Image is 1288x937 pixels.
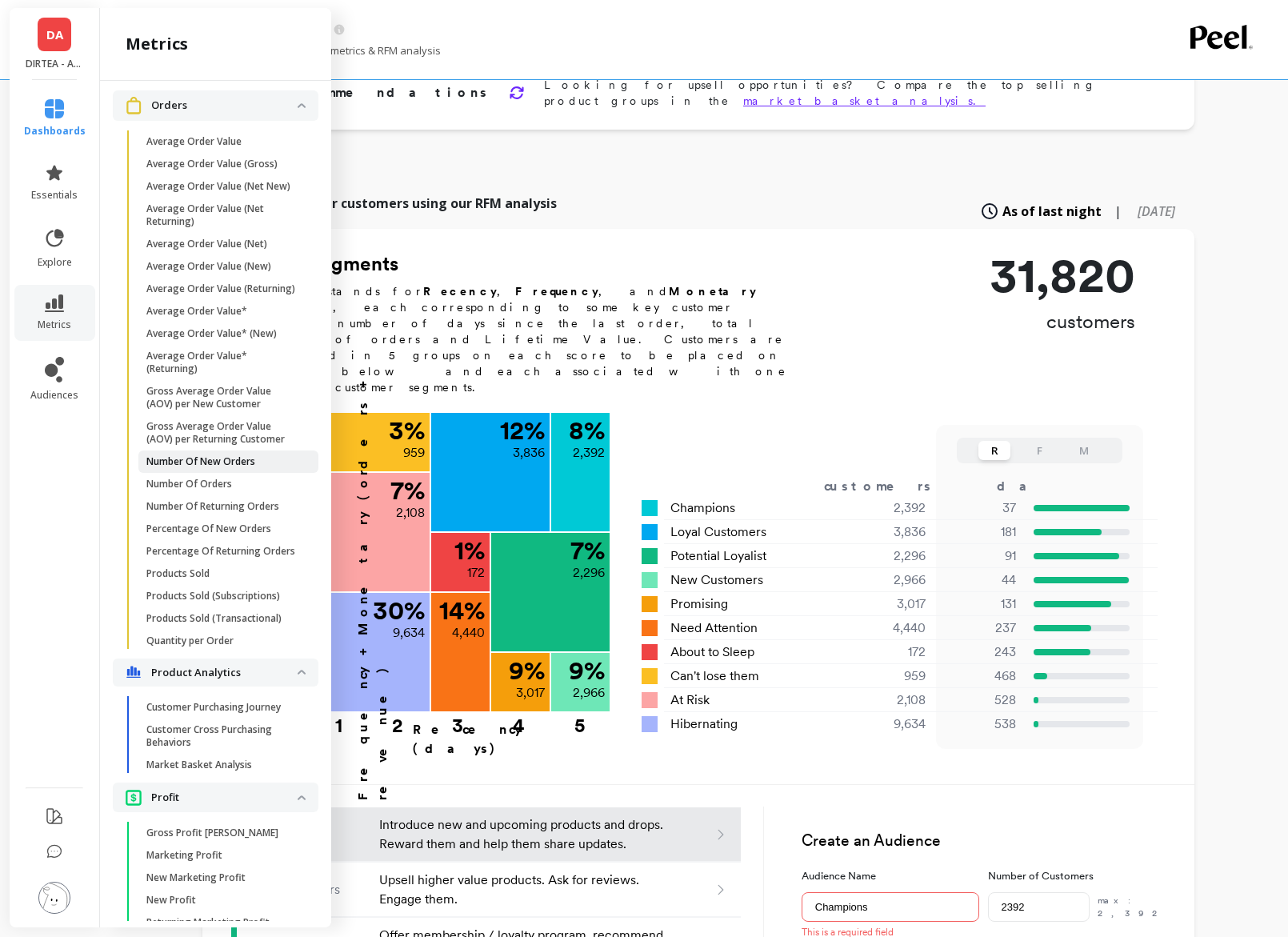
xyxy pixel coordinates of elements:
[146,701,281,714] p: Customer Purchasing Journey
[946,571,1016,590] p: 44
[390,478,425,503] p: 7 %
[38,882,70,914] img: profile picture
[670,643,754,662] span: About to Sleep
[454,538,485,563] p: 1 %
[452,623,485,643] p: 4,440
[573,563,605,583] p: 2,296
[126,97,142,114] img: navigation item icon
[978,441,1010,460] button: R
[396,503,425,523] p: 2,108
[743,94,986,107] a: market basket analysis.
[393,623,425,643] p: 9,634
[298,670,306,675] img: down caret icon
[670,715,738,734] span: Hibernating
[670,523,766,542] span: Loyal Customers
[379,871,666,909] p: Upsell higher value products. Ask for reviews. Engage them.
[38,256,72,269] span: explore
[30,389,78,402] span: audiences
[298,103,306,108] img: down caret icon
[569,658,605,683] p: 9 %
[831,619,946,638] div: 4,440
[670,691,710,710] span: At Risk
[670,667,759,686] span: Can't lose them
[24,125,86,138] span: dashboards
[824,477,954,496] div: customers
[831,499,946,518] div: 2,392
[146,158,278,170] p: Average Order Value (Gross)
[831,715,946,734] div: 9,634
[146,894,196,907] p: New Profit
[262,251,806,277] h2: RFM Segments
[146,545,295,558] p: Percentage Of Returning Orders
[126,666,142,679] img: navigation item icon
[500,418,545,443] p: 12 %
[802,892,979,922] input: e.g. Black friday
[802,868,979,884] label: Audience Name
[354,326,392,800] p: Frequency + Monetary (orders + revenue)
[831,595,946,614] div: 3,017
[146,590,280,603] p: Products Sold (Subscriptions)
[146,478,232,491] p: Number Of Orders
[573,683,605,703] p: 2,966
[262,283,806,395] p: RFM stands for , , and , each corresponding to some key customer trait: number of days since the ...
[988,868,1166,884] label: Number of Customers
[379,815,666,854] p: Introduce new and upcoming products and drops. Reward them and help them share updates.
[988,892,1090,922] input: e.g. 500
[946,619,1016,638] p: 237
[26,58,84,70] p: DIRTEA - Amazon
[146,180,290,193] p: Average Order Value (Net New)
[146,827,278,839] p: Gross Profit [PERSON_NAME]
[1002,202,1102,221] span: As of last night
[831,691,946,710] div: 2,108
[946,523,1016,542] p: 181
[146,260,271,273] p: Average Order Value (New)
[946,667,1016,686] p: 468
[403,443,425,462] p: 959
[146,385,299,410] p: Gross Average Order Value (AOV) per New Customer
[439,598,485,623] p: 14 %
[831,571,946,590] div: 2,966
[222,194,557,213] p: Explore all of your customers using our RFM analysis
[1098,894,1166,920] p: max: 2,392
[146,350,299,375] p: Average Order Value* (Returning)
[509,658,545,683] p: 9 %
[146,238,267,250] p: Average Order Value (Net)
[946,643,1016,662] p: 243
[990,309,1135,334] p: customers
[151,98,298,114] p: Orders
[569,418,605,443] p: 8 %
[831,667,946,686] div: 959
[146,916,270,929] p: Returning Marketing Profit
[413,720,610,759] p: Recency (days)
[38,318,71,331] span: metrics
[31,189,78,202] span: essentials
[802,830,1166,853] h3: Create an Audience
[373,598,425,623] p: 30 %
[146,135,242,148] p: Average Order Value
[146,612,282,625] p: Products Sold (Transactional)
[151,790,298,806] p: Profit
[831,547,946,566] div: 2,296
[427,713,488,729] div: 3
[670,595,728,614] span: Promising
[1068,441,1100,460] button: M
[515,285,598,298] b: Frequency
[146,635,234,647] p: Quantity per Order
[831,643,946,662] div: 172
[997,477,1062,496] div: days
[1023,441,1055,460] button: F
[151,665,298,681] p: Product Analytics
[946,595,1016,614] p: 131
[146,455,255,468] p: Number Of New Orders
[146,420,299,446] p: Gross Average Order Value (AOV) per Returning Customer
[831,523,946,542] div: 3,836
[467,563,485,583] p: 172
[257,83,490,102] p: Recommendations
[126,789,142,806] img: navigation item icon
[146,202,299,228] p: Average Order Value (Net Returning)
[946,547,1016,566] p: 91
[367,713,428,729] div: 2
[946,691,1016,710] p: 528
[1114,202,1122,221] span: |
[146,327,277,340] p: Average Order Value* (New)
